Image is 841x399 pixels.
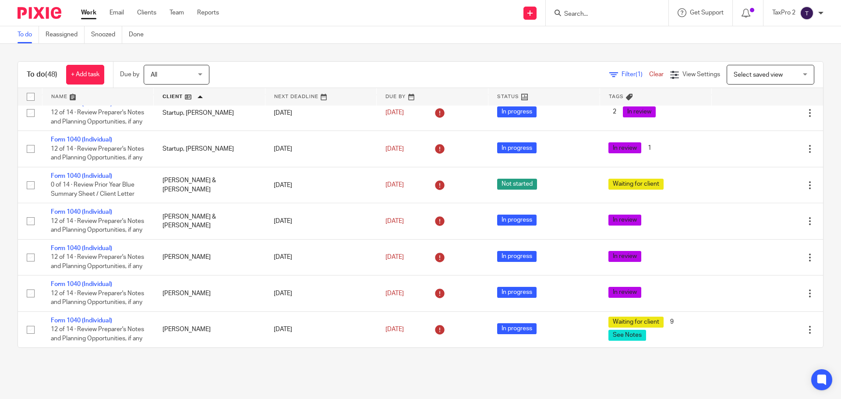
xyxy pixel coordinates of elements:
[197,8,219,17] a: Reports
[608,317,664,328] span: Waiting for client
[51,254,144,269] span: 12 of 14 · Review Preparer's Notes and Planning Opportunities, if any
[622,71,649,78] span: Filter
[66,65,104,85] a: + Add task
[154,95,265,131] td: Startup, [PERSON_NAME]
[154,275,265,311] td: [PERSON_NAME]
[800,6,814,20] img: svg%3E
[129,26,150,43] a: Done
[609,94,624,99] span: Tags
[18,7,61,19] img: Pixie
[690,10,724,16] span: Get Support
[265,131,377,167] td: [DATE]
[154,203,265,239] td: [PERSON_NAME] & [PERSON_NAME]
[265,311,377,347] td: [DATE]
[734,72,783,78] span: Select saved view
[265,203,377,239] td: [DATE]
[265,239,377,275] td: [DATE]
[497,215,537,226] span: In progress
[563,11,642,18] input: Search
[265,95,377,131] td: [DATE]
[51,209,112,215] a: Form 1040 (Individual)
[385,326,404,332] span: [DATE]
[51,281,112,287] a: Form 1040 (Individual)
[120,70,139,79] p: Due by
[265,167,377,203] td: [DATE]
[45,71,57,78] span: (48)
[636,71,643,78] span: (1)
[385,218,404,224] span: [DATE]
[608,330,646,341] span: See Notes
[608,251,641,262] span: In review
[51,245,112,251] a: Form 1040 (Individual)
[51,290,144,306] span: 12 of 14 · Review Preparer's Notes and Planning Opportunities, if any
[51,173,112,179] a: Form 1040 (Individual)
[154,131,265,167] td: Startup, [PERSON_NAME]
[154,239,265,275] td: [PERSON_NAME]
[497,323,537,334] span: In progress
[385,182,404,188] span: [DATE]
[51,218,144,233] span: 12 of 14 · Review Preparer's Notes and Planning Opportunities, if any
[385,254,404,260] span: [DATE]
[666,317,678,328] span: 9
[51,110,144,125] span: 12 of 14 · Review Preparer's Notes and Planning Opportunities, if any
[154,167,265,203] td: [PERSON_NAME] & [PERSON_NAME]
[497,106,537,117] span: In progress
[643,142,656,153] span: 1
[497,287,537,298] span: In progress
[51,182,134,198] span: 0 of 14 · Review Prior Year Blue Summary Sheet / Client Letter
[51,137,112,143] a: Form 1040 (Individual)
[170,8,184,17] a: Team
[154,311,265,347] td: [PERSON_NAME]
[91,26,122,43] a: Snoozed
[772,8,795,17] p: TaxPro 2
[608,215,641,226] span: In review
[385,146,404,152] span: [DATE]
[497,251,537,262] span: In progress
[385,110,404,116] span: [DATE]
[623,106,656,117] span: In review
[18,26,39,43] a: To do
[385,290,404,297] span: [DATE]
[497,142,537,153] span: In progress
[51,318,112,324] a: Form 1040 (Individual)
[27,70,57,79] h1: To do
[649,71,664,78] a: Clear
[608,179,664,190] span: Waiting for client
[46,26,85,43] a: Reassigned
[81,8,96,17] a: Work
[608,287,641,298] span: In review
[682,71,720,78] span: View Settings
[51,326,144,342] span: 12 of 14 · Review Preparer's Notes and Planning Opportunities, if any
[137,8,156,17] a: Clients
[151,72,157,78] span: All
[608,142,641,153] span: In review
[497,179,537,190] span: Not started
[51,146,144,161] span: 12 of 14 · Review Preparer's Notes and Planning Opportunities, if any
[265,275,377,311] td: [DATE]
[110,8,124,17] a: Email
[608,106,621,117] span: 2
